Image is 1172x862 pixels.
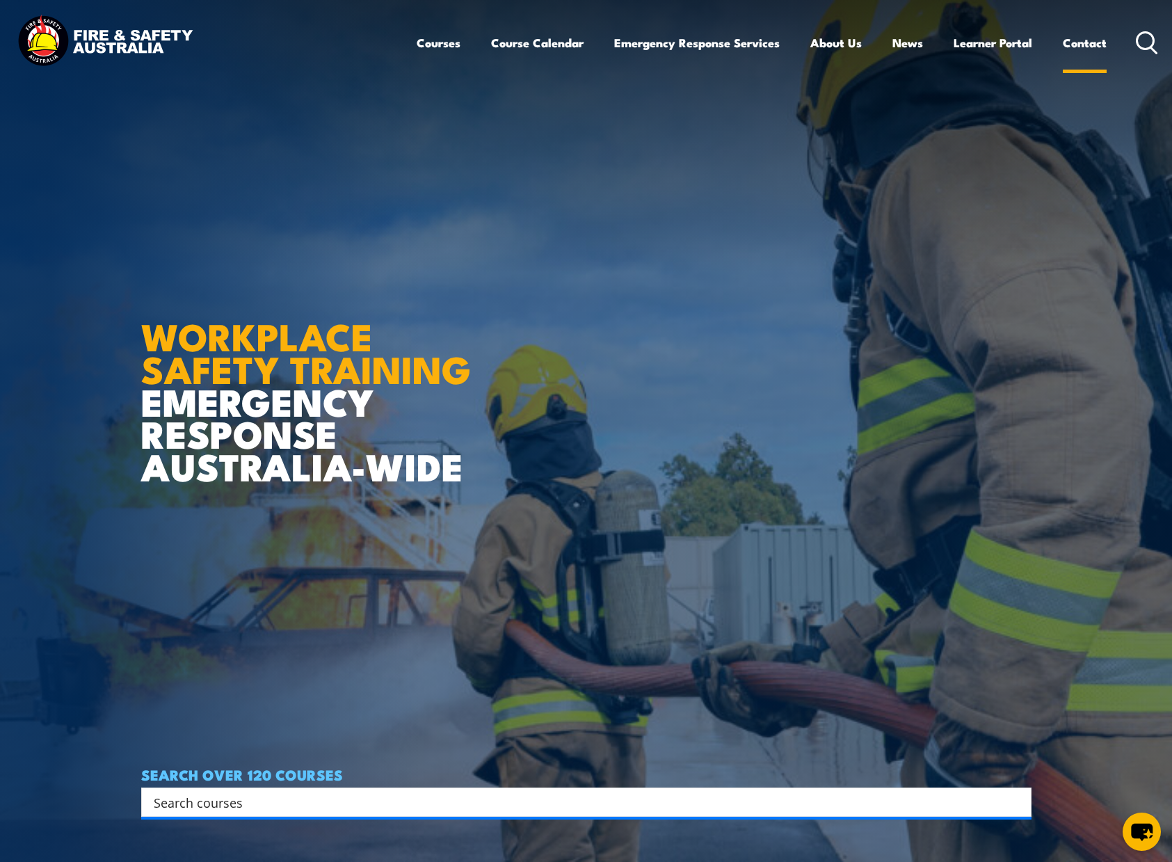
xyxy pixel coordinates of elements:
form: Search form [156,792,1004,812]
a: Course Calendar [491,24,584,61]
button: Search magnifier button [1007,792,1027,812]
button: chat-button [1123,813,1161,851]
input: Search input [154,792,1001,813]
a: News [892,24,923,61]
a: Emergency Response Services [614,24,780,61]
a: Courses [417,24,460,61]
strong: WORKPLACE SAFETY TRAINING [141,306,471,397]
a: Contact [1063,24,1107,61]
h1: EMERGENCY RESPONSE AUSTRALIA-WIDE [141,285,481,482]
a: About Us [810,24,862,61]
h4: SEARCH OVER 120 COURSES [141,767,1031,782]
a: Learner Portal [954,24,1032,61]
